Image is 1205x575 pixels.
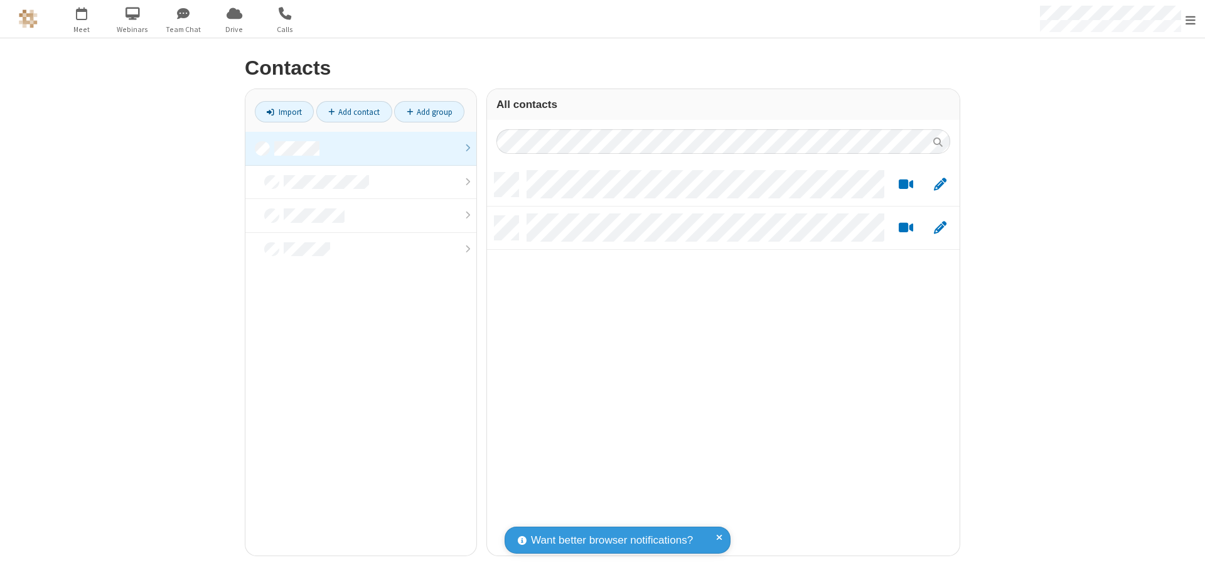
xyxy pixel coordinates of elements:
button: Start a video meeting [894,220,918,236]
h3: All contacts [496,99,950,110]
span: Meet [58,24,105,35]
div: grid [487,163,960,556]
a: Import [255,101,314,122]
button: Edit [928,177,952,193]
img: QA Selenium DO NOT DELETE OR CHANGE [19,9,38,28]
span: Calls [262,24,309,35]
span: Webinars [109,24,156,35]
span: Want better browser notifications? [531,532,693,549]
span: Team Chat [160,24,207,35]
button: Edit [928,220,952,236]
button: Start a video meeting [894,177,918,193]
span: Drive [211,24,258,35]
h2: Contacts [245,57,960,79]
a: Add group [394,101,464,122]
a: Add contact [316,101,392,122]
